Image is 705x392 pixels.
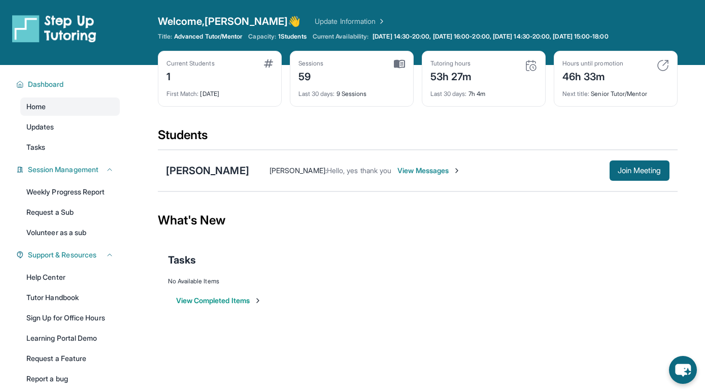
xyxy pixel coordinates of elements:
[20,183,120,201] a: Weekly Progress Report
[158,14,301,28] span: Welcome, [PERSON_NAME] 👋
[278,32,307,41] span: 1 Students
[28,79,64,89] span: Dashboard
[158,32,172,41] span: Title:
[12,14,96,43] img: logo
[20,329,120,347] a: Learning Portal Demo
[26,122,54,132] span: Updates
[166,68,215,84] div: 1
[28,165,98,175] span: Session Management
[327,166,391,175] span: Hello, yes thank you
[20,268,120,286] a: Help Center
[397,166,461,176] span: View Messages
[298,90,335,97] span: Last 30 days :
[20,349,120,368] a: Request a Feature
[315,16,386,26] a: Update Information
[270,166,327,175] span: [PERSON_NAME] :
[562,84,669,98] div: Senior Tutor/Mentor
[525,59,537,72] img: card
[562,90,590,97] span: Next title :
[394,59,405,69] img: card
[166,84,273,98] div: [DATE]
[371,32,610,41] a: [DATE] 14:30-20:00, [DATE] 16:00-20:00, [DATE] 14:30-20:00, [DATE] 15:00-18:00
[174,32,242,41] span: Advanced Tutor/Mentor
[166,59,215,68] div: Current Students
[264,59,273,68] img: card
[24,250,114,260] button: Support & Resources
[298,68,324,84] div: 59
[453,167,461,175] img: Chevron-Right
[248,32,276,41] span: Capacity:
[610,160,669,181] button: Join Meeting
[298,84,405,98] div: 9 Sessions
[430,68,472,84] div: 53h 27m
[618,168,661,174] span: Join Meeting
[373,32,608,41] span: [DATE] 14:30-20:00, [DATE] 16:00-20:00, [DATE] 14:30-20:00, [DATE] 15:00-18:00
[20,288,120,307] a: Tutor Handbook
[430,90,467,97] span: Last 30 days :
[168,277,667,285] div: No Available Items
[657,59,669,72] img: card
[430,84,537,98] div: 7h 4m
[669,356,697,384] button: chat-button
[166,90,199,97] span: First Match :
[26,102,46,112] span: Home
[430,59,472,68] div: Tutoring hours
[20,309,120,327] a: Sign Up for Office Hours
[20,370,120,388] a: Report a bug
[26,142,45,152] span: Tasks
[376,16,386,26] img: Chevron Right
[168,253,196,267] span: Tasks
[24,79,114,89] button: Dashboard
[28,250,96,260] span: Support & Resources
[20,203,120,221] a: Request a Sub
[20,138,120,156] a: Tasks
[20,118,120,136] a: Updates
[298,59,324,68] div: Sessions
[158,198,678,243] div: What's New
[313,32,368,41] span: Current Availability:
[562,59,623,68] div: Hours until promotion
[20,223,120,242] a: Volunteer as a sub
[20,97,120,116] a: Home
[24,165,114,175] button: Session Management
[176,296,262,306] button: View Completed Items
[166,164,249,178] div: [PERSON_NAME]
[562,68,623,84] div: 46h 33m
[158,127,678,149] div: Students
